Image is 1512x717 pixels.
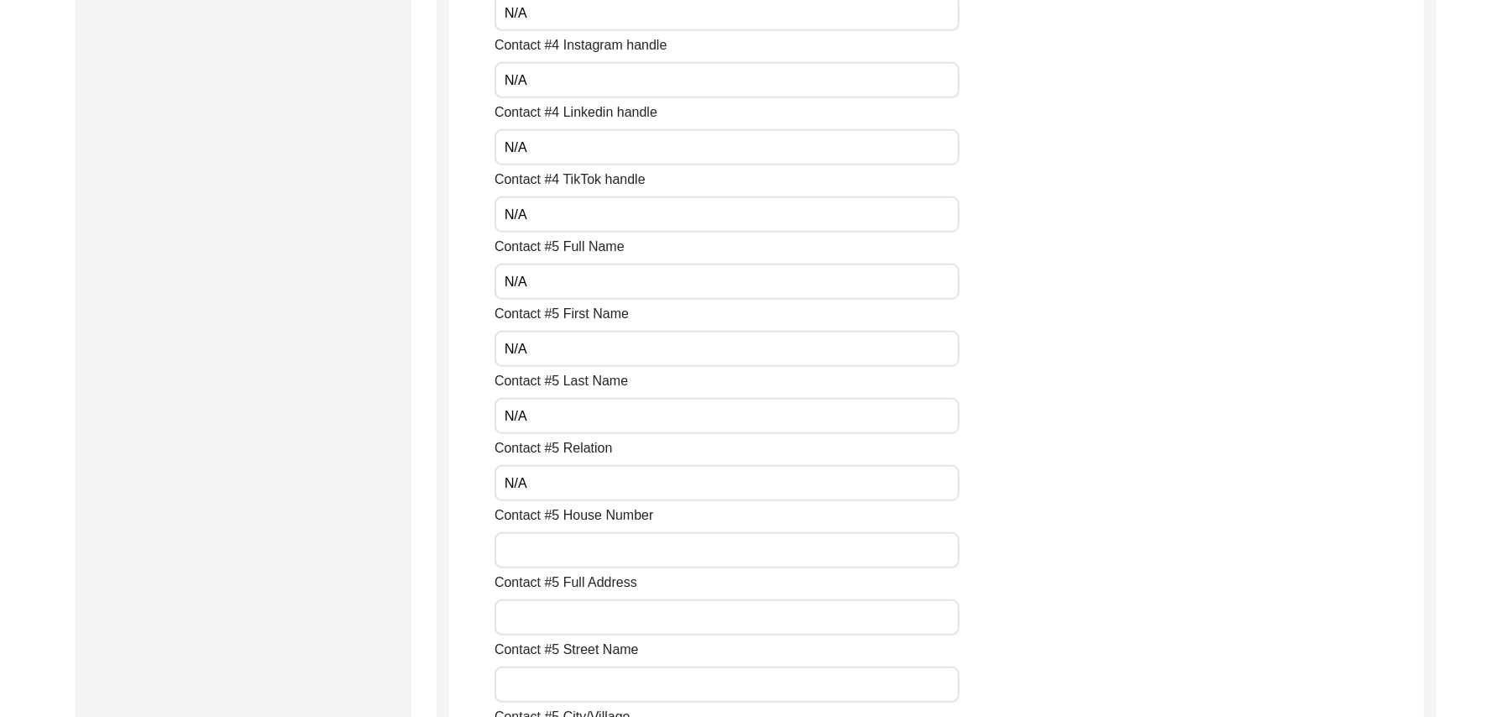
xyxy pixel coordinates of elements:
[494,304,629,324] label: Contact #5 First Name
[494,371,628,391] label: Contact #5 Last Name
[494,102,657,123] label: Contact #4 Linkedin handle
[494,438,613,458] label: Contact #5 Relation
[494,505,653,526] label: Contact #5 House Number
[494,573,637,593] label: Contact #5 Full Address
[494,640,639,660] label: Contact #5 Street Name
[494,170,646,190] label: Contact #4 TikTok handle
[494,237,625,257] label: Contact #5 Full Name
[494,35,667,55] label: Contact #4 Instagram handle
